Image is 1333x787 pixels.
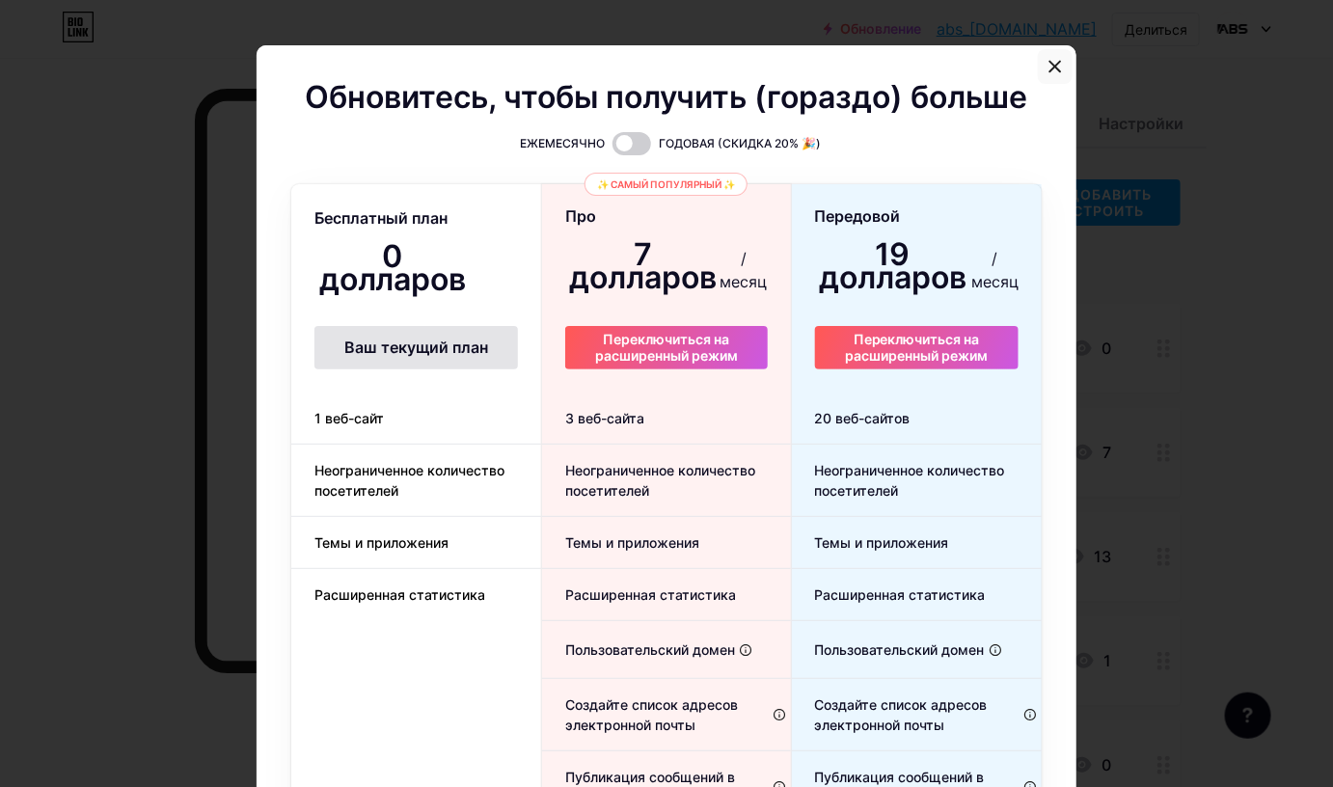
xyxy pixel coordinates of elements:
[565,641,735,658] font: Пользовательский домен
[314,462,504,499] font: Неограниченное количество посетителей
[815,586,986,603] font: Расширенная статистика
[721,249,768,291] font: /месяц
[595,331,738,364] font: Переключиться на расширенный режим
[815,534,949,551] font: Темы и приложения
[565,410,644,426] font: 3 веб-сайта
[815,326,1019,369] button: Переключиться на расширенный режим
[565,696,738,733] font: Создайте список адресов электронной почты
[565,462,755,499] font: Неограниченное количество посетителей
[815,462,1005,499] font: Неограниченное количество посетителей
[314,208,448,228] font: Бесплатный план
[565,326,767,369] button: Переключиться на расширенный режим
[819,235,966,296] font: 19 долларов
[314,586,485,603] font: Расширенная статистика
[314,534,449,551] font: Темы и приложения
[520,136,605,150] font: ЕЖЕМЕСЯЧНО
[306,78,1028,116] font: Обновитесь, чтобы получить (гораздо) больше
[314,410,384,426] font: 1 веб-сайт
[845,331,988,364] font: Переключиться на расширенный режим
[815,641,985,658] font: Пользовательский домен
[971,249,1019,291] font: /месяц
[565,206,596,226] font: Про
[344,338,489,357] font: Ваш текущий план
[815,206,901,226] font: Передовой
[565,534,699,551] font: Темы и приложения
[319,237,467,298] font: 0 долларов
[597,178,735,190] font: ✨ Самый популярный ✨
[565,586,736,603] font: Расширенная статистика
[815,410,911,426] font: 20 веб-сайтов
[569,235,717,296] font: 7 долларов
[815,696,988,733] font: Создайте список адресов электронной почты
[659,136,821,150] font: ГОДОВАЯ (СКИДКА 20% 🎉)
